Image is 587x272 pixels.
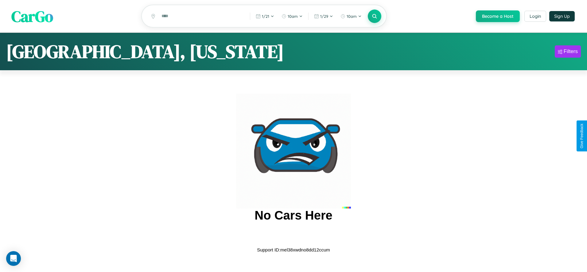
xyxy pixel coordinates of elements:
button: 10am [278,11,306,21]
span: CarGo [11,6,53,27]
span: 10am [347,14,357,19]
button: Filters [555,45,581,58]
button: 1/21 [253,11,277,21]
h1: [GEOGRAPHIC_DATA], [US_STATE] [6,39,284,64]
div: Open Intercom Messenger [6,251,21,266]
div: Give Feedback [580,124,584,148]
button: 10am [337,11,365,21]
p: Support ID: mel38xwdno8dd12ccum [257,246,330,254]
button: Login [524,11,546,22]
button: Become a Host [476,10,520,22]
button: Sign Up [549,11,575,21]
button: 1/29 [311,11,336,21]
div: Filters [564,48,578,55]
span: 1 / 21 [262,14,269,19]
img: car [236,94,351,208]
h2: No Cars Here [255,209,332,222]
span: 1 / 29 [320,14,328,19]
span: 10am [288,14,298,19]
